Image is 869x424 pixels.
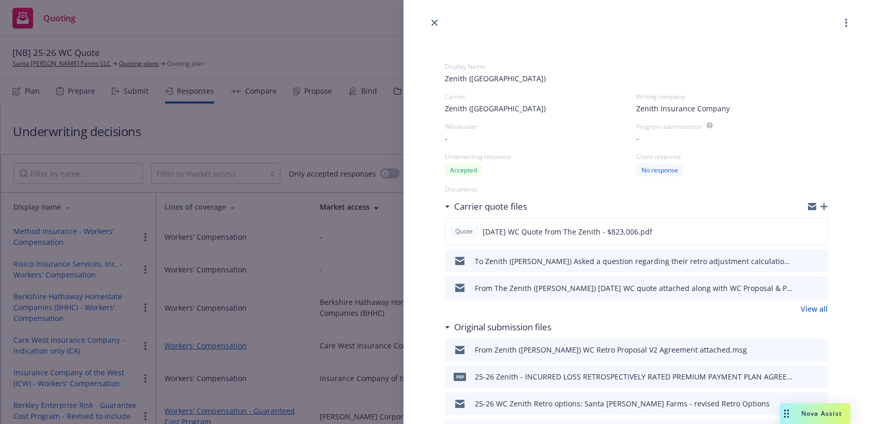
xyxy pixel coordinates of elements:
[798,371,806,383] button: download file
[801,303,828,314] a: View all
[445,103,546,114] span: Zenith ([GEOGRAPHIC_DATA])
[814,344,823,356] button: preview file
[475,398,770,409] div: 25-26 WC Zenith Retro options: Santa [PERSON_NAME] Farms - revised Retro Options
[636,122,702,131] div: Program administrator
[445,320,551,334] div: Original submission files
[636,92,828,101] div: Writing company
[475,371,793,382] div: 25-26 Zenith - INCURRED LOSS RETROSPECTIVELY RATED PREMIUM PAYMENT PLAN AGREEMENT AND LETTER OF E...
[798,282,806,294] button: download file
[428,17,441,29] a: close
[454,200,527,213] h3: Carrier quote files
[483,226,652,237] span: [DATE] WC Quote from The Zenith - $823,006.pdf
[814,255,823,267] button: preview file
[814,282,823,294] button: preview file
[797,225,805,238] button: download file
[445,92,636,101] div: Carrier
[475,344,747,355] div: From Zenith ([PERSON_NAME]) WC Retro Proposal V2 Agreement attached.msg
[445,73,828,84] span: Zenith ([GEOGRAPHIC_DATA])
[445,122,636,131] div: Wholesaler
[445,164,482,177] div: Accepted
[798,255,806,267] button: download file
[454,373,466,381] span: pdf
[798,398,806,410] button: download file
[475,256,793,267] div: To Zenith ([PERSON_NAME]) Asked a question regarding their retro adjustment calculations. .msg
[780,403,850,424] button: Nova Assist
[454,320,551,334] h3: Original submission files
[636,133,639,144] span: -
[814,398,823,410] button: preview file
[780,403,793,424] div: Drag to move
[801,409,842,418] span: Nova Assist
[798,344,806,356] button: download file
[445,133,447,144] span: -
[814,371,823,383] button: preview file
[636,164,683,177] div: No response
[475,283,793,294] div: From The Zenith ([PERSON_NAME]) [DATE] WC quote attached along with WC Proposal & Product Summary...
[636,103,730,114] span: Zenith Insurance Company
[454,227,474,236] span: Quote
[445,185,828,194] div: Documents
[445,62,828,71] div: Display Name
[636,152,828,161] div: Client response
[814,225,823,238] button: preview file
[445,152,636,161] div: Underwriting response
[445,200,527,213] div: Carrier quote files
